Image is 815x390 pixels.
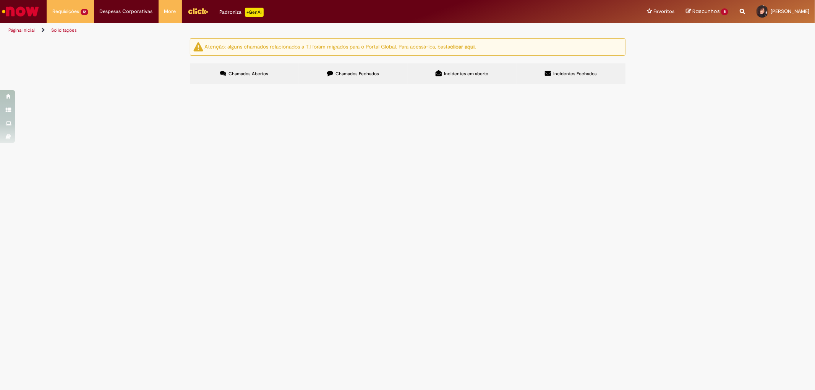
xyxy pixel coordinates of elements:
[335,71,379,77] span: Chamados Fechados
[188,5,208,17] img: click_logo_yellow_360x200.png
[1,4,40,19] img: ServiceNow
[81,9,88,15] span: 12
[692,8,720,15] span: Rascunhos
[771,8,809,15] span: [PERSON_NAME]
[228,71,268,77] span: Chamados Abertos
[220,8,264,17] div: Padroniza
[164,8,176,15] span: More
[205,43,476,50] ng-bind-html: Atenção: alguns chamados relacionados a T.I foram migrados para o Portal Global. Para acessá-los,...
[686,8,728,15] a: Rascunhos
[721,8,728,15] span: 5
[444,71,488,77] span: Incidentes em aberto
[553,71,597,77] span: Incidentes Fechados
[245,8,264,17] p: +GenAi
[6,23,538,37] ul: Trilhas de página
[100,8,153,15] span: Despesas Corporativas
[51,27,77,33] a: Solicitações
[653,8,674,15] span: Favoritos
[8,27,35,33] a: Página inicial
[52,8,79,15] span: Requisições
[450,43,476,50] a: clicar aqui.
